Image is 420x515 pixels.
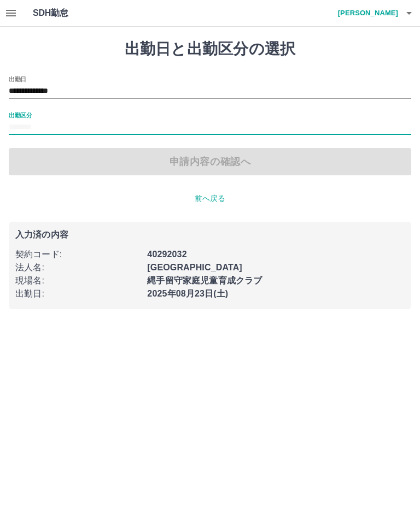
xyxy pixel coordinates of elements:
b: 縄手留守家庭児童育成クラブ [147,276,262,285]
p: 前へ戻る [9,193,411,204]
b: [GEOGRAPHIC_DATA] [147,263,242,272]
label: 出勤日 [9,75,26,83]
label: 出勤区分 [9,111,32,119]
p: 入力済の内容 [15,230,405,239]
p: 契約コード : [15,248,141,261]
b: 2025年08月23日(土) [147,289,228,298]
p: 出勤日 : [15,287,141,300]
h1: 出勤日と出勤区分の選択 [9,40,411,58]
p: 法人名 : [15,261,141,274]
b: 40292032 [147,250,186,259]
p: 現場名 : [15,274,141,287]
